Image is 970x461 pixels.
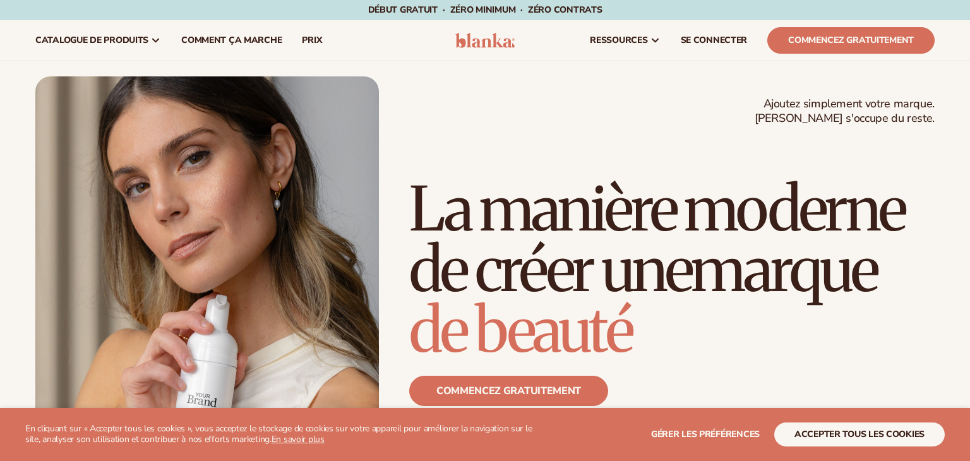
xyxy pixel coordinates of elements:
[767,27,935,54] a: Commencez gratuitement
[450,4,516,16] font: ZÉRO minimum
[171,20,292,61] a: Comment ça marche
[409,376,608,406] a: Commencez gratuitement
[443,4,445,16] font: ·
[368,4,438,16] font: Début gratuit
[35,34,148,46] font: catalogue de produits
[671,20,758,61] a: SE CONNECTER
[691,232,877,308] font: marque
[409,171,470,247] font: La
[528,4,602,16] font: ZÉRO contrats
[181,34,282,46] font: Comment ça marche
[302,34,322,46] font: prix
[272,433,325,445] a: En savoir plus
[774,422,945,446] button: accepter tous les cookies
[590,34,647,46] font: ressources
[292,20,332,61] a: prix
[455,33,515,48] img: logo
[25,20,171,61] a: catalogue de produits
[651,422,760,446] button: Gérer les préférences
[788,34,914,46] font: Commencez gratuitement
[520,4,523,16] font: ·
[409,171,905,308] font: manière moderne de créer une
[794,428,925,440] font: accepter tous les cookies
[651,428,760,440] font: Gérer les préférences
[25,422,532,445] font: En cliquant sur « Accepter tous les cookies », vous acceptez le stockage de cookies sur votre app...
[409,292,632,368] font: de beauté
[681,34,748,46] font: SE CONNECTER
[755,111,935,126] font: [PERSON_NAME] s'occupe du reste.
[580,20,670,61] a: ressources
[436,384,581,398] font: Commencez gratuitement
[763,96,935,111] font: Ajoutez simplement votre marque.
